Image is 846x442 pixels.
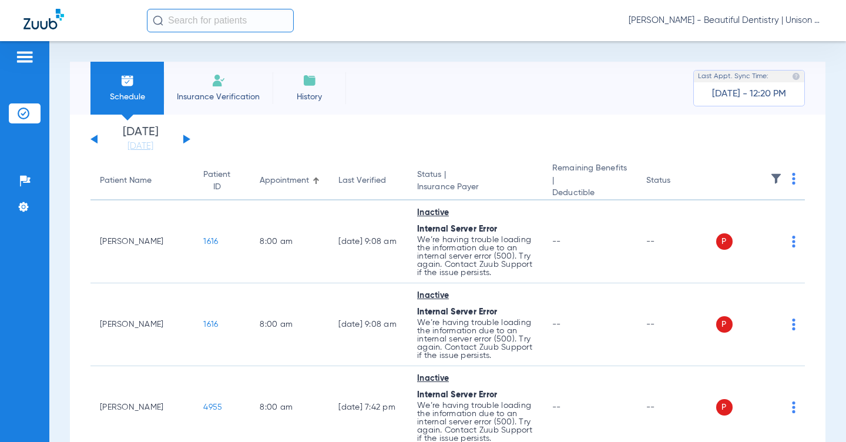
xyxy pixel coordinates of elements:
[250,283,329,366] td: 8:00 AM
[417,308,497,316] span: Internal Server Error
[338,175,398,187] div: Last Verified
[281,91,337,103] span: History
[100,175,184,187] div: Patient Name
[250,200,329,283] td: 8:00 AM
[153,15,163,26] img: Search Icon
[770,173,782,185] img: filter.svg
[629,15,822,26] span: [PERSON_NAME] - Beautiful Dentistry | Unison Dental Group
[552,237,561,246] span: --
[543,162,636,200] th: Remaining Benefits |
[417,319,533,360] p: We’re having trouble loading the information due to an internal server error (500). Try again. Co...
[100,175,152,187] div: Patient Name
[417,290,533,302] div: Inactive
[417,181,533,193] span: Insurance Payer
[417,373,533,385] div: Inactive
[90,200,194,283] td: [PERSON_NAME]
[698,71,768,82] span: Last Appt. Sync Time:
[417,207,533,219] div: Inactive
[329,200,408,283] td: [DATE] 9:08 AM
[90,283,194,366] td: [PERSON_NAME]
[552,320,561,329] span: --
[787,386,846,442] iframe: Chat Widget
[417,236,533,277] p: We’re having trouble loading the information due to an internal server error (500). Try again. Co...
[203,237,218,246] span: 1616
[792,173,795,185] img: group-dot-blue.svg
[552,403,561,411] span: --
[716,316,733,333] span: P
[211,73,226,88] img: Manual Insurance Verification
[173,91,264,103] span: Insurance Verification
[338,175,386,187] div: Last Verified
[552,187,627,199] span: Deductible
[792,319,795,330] img: group-dot-blue.svg
[303,73,317,88] img: History
[792,72,800,81] img: last sync help info
[637,200,716,283] td: --
[260,175,320,187] div: Appointment
[260,175,309,187] div: Appointment
[147,9,294,32] input: Search for patients
[99,91,155,103] span: Schedule
[120,73,135,88] img: Schedule
[15,50,34,64] img: hamburger-icon
[792,236,795,247] img: group-dot-blue.svg
[329,283,408,366] td: [DATE] 9:08 AM
[417,391,497,399] span: Internal Server Error
[203,169,241,193] div: Patient ID
[637,162,716,200] th: Status
[203,320,218,329] span: 1616
[408,162,543,200] th: Status |
[716,233,733,250] span: P
[637,283,716,366] td: --
[417,225,497,233] span: Internal Server Error
[712,88,786,100] span: [DATE] - 12:20 PM
[105,126,176,152] li: [DATE]
[203,169,230,193] div: Patient ID
[716,399,733,416] span: P
[105,140,176,152] a: [DATE]
[203,403,222,411] span: 4955
[23,9,64,29] img: Zuub Logo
